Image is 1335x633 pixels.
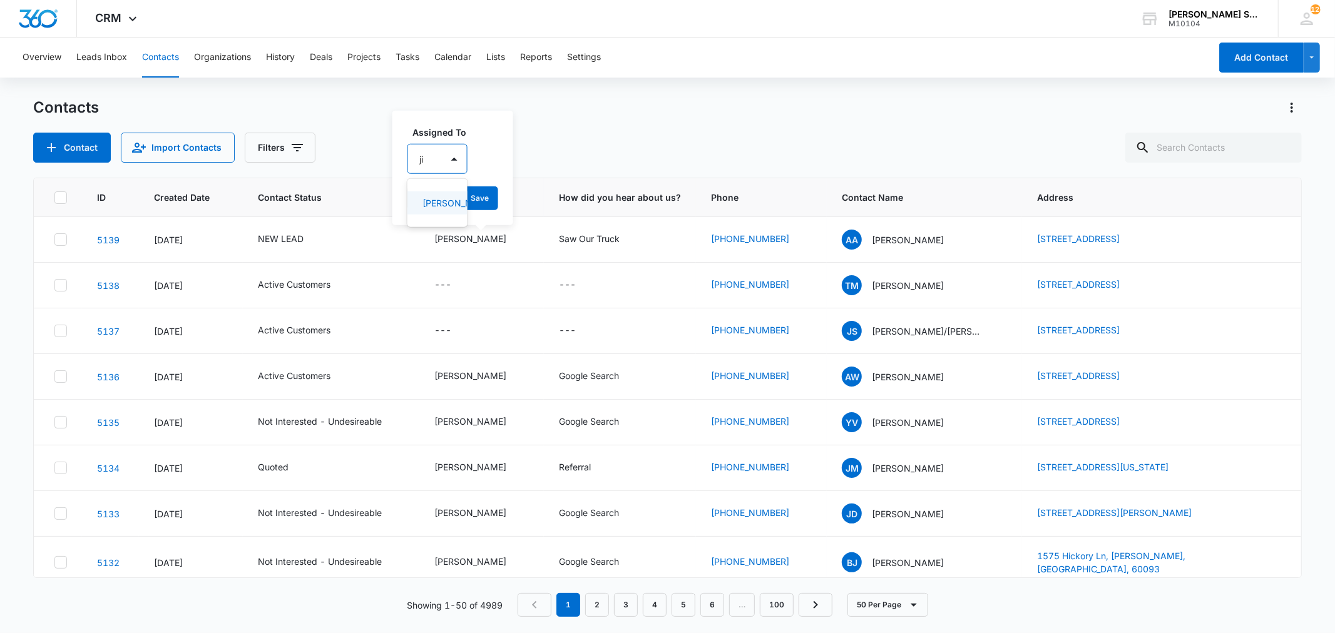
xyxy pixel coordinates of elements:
[842,367,862,387] span: AW
[310,38,332,78] button: Deals
[266,38,295,78] button: History
[1037,416,1120,427] a: [STREET_ADDRESS]
[434,369,529,384] div: Assigned To - Jim McDevitt - Select to Edit Field
[872,370,944,383] p: [PERSON_NAME]
[434,506,506,519] div: [PERSON_NAME]
[842,412,966,432] div: Contact Name - Yasel Valladares - Select to Edit Field
[434,278,474,293] div: Assigned To - - Select to Edit Field
[434,323,474,338] div: Assigned To - - Select to Edit Field
[1037,507,1192,518] a: [STREET_ADDRESS][PERSON_NAME]
[711,415,789,428] a: [PHONE_NUMBER]
[434,232,529,247] div: Assigned To - Kenneth Florman - Select to Edit Field
[97,417,120,428] a: Navigate to contact details page for Yasel Valladares
[434,555,529,570] div: Assigned To - Kenneth Florman - Select to Edit Field
[121,133,235,163] button: Import Contacts
[585,593,609,617] a: Page 2
[559,555,619,568] div: Google Search
[434,232,506,245] div: [PERSON_NAME]
[518,593,832,617] nav: Pagination
[872,416,944,429] p: [PERSON_NAME]
[434,323,451,338] div: ---
[842,321,862,341] span: JS
[154,507,228,520] div: [DATE]
[154,191,210,204] span: Created Date
[461,186,498,210] button: Save
[96,11,122,24] span: CRM
[434,38,471,78] button: Calendar
[258,369,353,384] div: Contact Status - Active Customers - Select to Edit Field
[559,415,642,430] div: How did you hear about us? - Google Search - Select to Edit Field
[760,593,794,617] a: Page 100
[872,556,944,569] p: [PERSON_NAME]
[97,372,120,382] a: Navigate to contact details page for Andrea Williamson
[434,460,529,475] div: Assigned To - Brian Johnston - Select to Edit Field
[842,412,862,432] span: YV
[97,191,106,204] span: ID
[1037,369,1142,384] div: Address - 1901 Buffalo Bend, Lewisville, TX, 75067 - Select to Edit Field
[842,275,862,295] span: TM
[258,555,404,570] div: Contact Status - Not Interested - Undesireable - Select to Edit Field
[711,506,789,519] a: [PHONE_NUMBER]
[33,133,111,163] button: Add Contact
[872,462,944,475] p: [PERSON_NAME]
[1311,4,1321,14] span: 125
[23,38,61,78] button: Overview
[258,460,311,475] div: Contact Status - Quoted - Select to Edit Field
[559,460,591,473] div: Referral
[97,235,120,245] a: Navigate to contact details page for Archibald Agyemang
[842,230,966,250] div: Contact Name - Archibald Agyemang - Select to Edit Field
[559,555,642,570] div: How did you hear about us? - Google Search - Select to Edit Field
[154,279,228,292] div: [DATE]
[258,191,386,204] span: Contact Status
[258,460,289,473] div: Quoted
[434,415,506,428] div: [PERSON_NAME]
[711,278,789,291] a: [PHONE_NUMBER]
[842,230,862,250] span: AA
[711,369,789,382] a: [PHONE_NUMBER]
[559,232,642,247] div: How did you hear about us? - Saw Our Truck - Select to Edit Field
[194,38,251,78] button: Organizations
[711,460,789,473] a: [PHONE_NUMBER]
[154,556,228,569] div: [DATE]
[412,126,473,139] label: Assigned To
[711,555,812,570] div: Phone - (312) 480-5684 - Select to Edit Field
[407,599,503,612] p: Showing 1-50 of 4989
[1037,462,1169,472] a: [STREET_ADDRESS][US_STATE]
[872,233,944,246] p: [PERSON_NAME]
[76,38,127,78] button: Leads Inbox
[434,278,451,293] div: ---
[1311,4,1321,14] div: notifications count
[711,506,812,521] div: Phone - (847) 848-1844 - Select to Edit Field
[559,278,576,293] div: ---
[872,325,985,338] p: [PERSON_NAME]/[PERSON_NAME]
[559,323,598,338] div: How did you hear about us? - - Select to Edit Field
[97,509,120,519] a: Navigate to contact details page for Jason Daluga
[97,326,120,337] a: Navigate to contact details page for John/chris Sullivan
[258,415,404,430] div: Contact Status - Not Interested - Undesireable - Select to Edit Field
[559,369,619,382] div: Google Search
[154,416,228,429] div: [DATE]
[842,321,1007,341] div: Contact Name - John/chris Sullivan - Select to Edit Field
[842,504,862,524] span: JD
[799,593,832,617] a: Next Page
[700,593,724,617] a: Page 6
[1282,98,1302,118] button: Actions
[258,323,330,337] div: Active Customers
[396,38,419,78] button: Tasks
[258,278,353,293] div: Contact Status - Active Customers - Select to Edit Field
[245,133,315,163] button: Filters
[559,415,619,428] div: Google Search
[842,367,966,387] div: Contact Name - Andrea Williamson - Select to Edit Field
[842,552,862,572] span: BJ
[520,38,552,78] button: Reports
[97,557,120,568] a: Navigate to contact details page for Brad Jaros
[711,323,789,337] a: [PHONE_NUMBER]
[711,415,812,430] div: Phone - (773) 801-6955 - Select to Edit Field
[1037,506,1214,521] div: Address - 6 S George St, Mount Prospect, IL, 60056 - Select to Edit Field
[556,593,580,617] em: 1
[567,38,601,78] button: Settings
[142,38,179,78] button: Contacts
[434,555,506,568] div: [PERSON_NAME]
[711,369,812,384] div: Phone - (469) 534-9434 - Select to Edit Field
[847,593,928,617] button: 50 Per Page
